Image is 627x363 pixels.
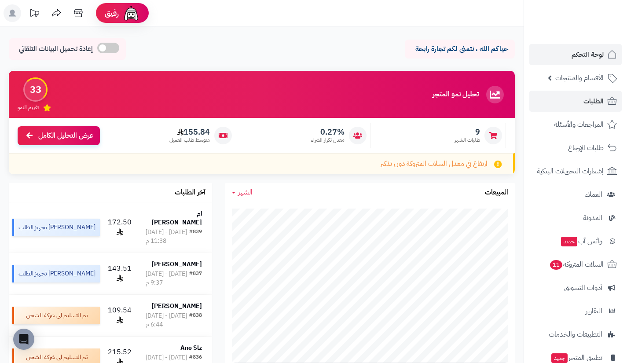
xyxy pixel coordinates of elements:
span: المدونة [583,212,602,224]
div: تم التسليم الى شركة الشحن [12,307,100,324]
div: #838 [189,312,202,329]
td: 172.50 [103,202,136,253]
span: متوسط طلب العميل [169,136,210,144]
strong: [PERSON_NAME] [152,301,202,311]
a: الشهر [232,187,253,198]
div: [DATE] - [DATE] 9:37 م [146,270,189,287]
a: السلات المتروكة11 [529,254,622,275]
div: [PERSON_NAME] تجهيز الطلب [12,219,100,236]
img: logo-2.png [567,25,619,43]
span: الشهر [238,187,253,198]
div: Open Intercom Messenger [13,329,34,350]
span: ارتفاع في معدل السلات المتروكة دون تذكير [380,159,488,169]
span: التقارير [586,305,602,317]
div: [PERSON_NAME] تجهيز الطلب [12,265,100,282]
span: 0.27% [311,127,345,137]
span: تقييم النمو [18,104,39,111]
span: التطبيقات والخدمات [549,328,602,341]
span: المراجعات والأسئلة [554,118,604,131]
h3: تحليل نمو المتجر [433,91,479,99]
span: لوحة التحكم [572,48,604,61]
td: 109.54 [103,295,136,336]
a: العملاء [529,184,622,205]
p: حياكم الله ، نتمنى لكم تجارة رابحة [411,44,508,54]
div: [DATE] - [DATE] 11:38 م [146,228,189,246]
span: إشعارات التحويلات البنكية [537,165,604,177]
strong: Ano Slz [180,343,202,352]
span: الأقسام والمنتجات [555,72,604,84]
span: إعادة تحميل البيانات التلقائي [19,44,93,54]
a: أدوات التسويق [529,277,622,298]
a: التطبيقات والخدمات [529,324,622,345]
span: جديد [551,353,568,363]
span: طلبات الشهر [455,136,480,144]
span: 11 [550,260,562,270]
a: الطلبات [529,91,622,112]
strong: ام [PERSON_NAME] [152,209,202,227]
div: #839 [189,228,202,246]
span: السلات المتروكة [549,258,604,271]
a: وآتس آبجديد [529,231,622,252]
span: وآتس آب [560,235,602,247]
h3: آخر الطلبات [175,189,205,197]
img: ai-face.png [122,4,140,22]
span: طلبات الإرجاع [568,142,604,154]
span: الطلبات [583,95,604,107]
a: تحديثات المنصة [23,4,45,24]
div: [DATE] - [DATE] 6:44 م [146,312,189,329]
div: #837 [189,270,202,287]
td: 143.51 [103,253,136,294]
span: جديد [561,237,577,246]
strong: [PERSON_NAME] [152,260,202,269]
a: لوحة التحكم [529,44,622,65]
a: المراجعات والأسئلة [529,114,622,135]
a: المدونة [529,207,622,228]
span: معدل تكرار الشراء [311,136,345,144]
span: العملاء [585,188,602,201]
h3: المبيعات [485,189,508,197]
a: التقارير [529,301,622,322]
span: 9 [455,127,480,137]
span: عرض التحليل الكامل [38,131,93,141]
span: أدوات التسويق [564,282,602,294]
span: 155.84 [169,127,210,137]
a: إشعارات التحويلات البنكية [529,161,622,182]
span: رفيق [105,8,119,18]
a: عرض التحليل الكامل [18,126,100,145]
a: طلبات الإرجاع [529,137,622,158]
